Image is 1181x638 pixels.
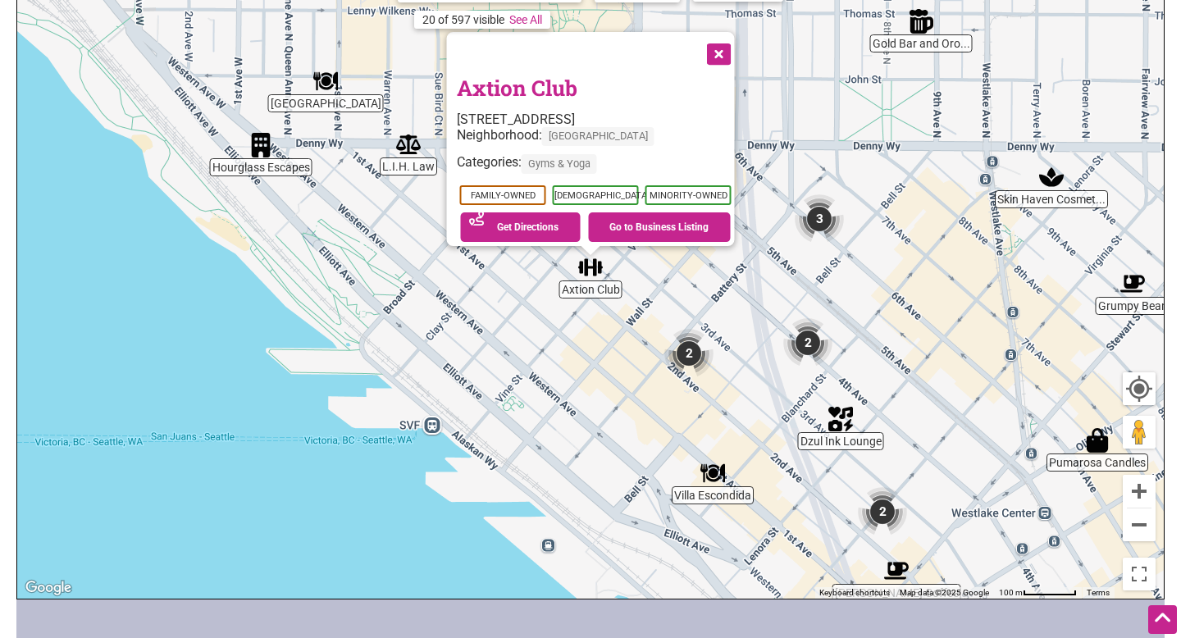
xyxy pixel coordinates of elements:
[21,577,75,599] a: Open this area in Google Maps (opens a new window)
[313,69,338,93] div: Plaza Garibaldi
[249,133,273,157] div: Hourglass Escapes
[542,127,654,146] span: [GEOGRAPHIC_DATA]
[1123,508,1156,541] button: Zoom out
[858,487,907,536] div: 2
[795,194,844,244] div: 3
[461,212,581,242] a: Get Directions
[457,155,735,182] div: Categories:
[1123,416,1156,449] button: Drag Pegman onto the map to open Street View
[1123,475,1156,508] button: Zoom in
[578,255,603,280] div: Axtion Club
[457,127,735,154] div: Neighborhood:
[645,185,732,205] span: Minority-Owned
[553,185,639,205] span: [DEMOGRAPHIC_DATA]-Owned
[909,9,933,34] div: Gold Bar and Oro Kitchen
[460,185,546,205] span: Family-Owned
[422,13,504,26] div: 20 of 597 visible
[828,407,853,431] div: Dzul Ink Lounge
[1120,271,1145,296] div: Grumpy Bean
[700,461,725,485] div: Villa Escondida
[1039,165,1064,189] div: Skin Haven Cosmetic Clinic
[1121,556,1157,592] button: Toggle fullscreen view
[1148,605,1177,634] div: Scroll Back to Top
[396,132,421,157] div: L.I.H. Law
[819,587,890,599] button: Keyboard shortcuts
[522,155,597,174] span: Gyms & Yoga
[884,558,909,583] div: Moore Coffee
[1087,588,1110,597] a: Terms
[509,13,542,26] a: See All
[457,74,577,102] a: Axtion Club
[21,577,75,599] img: Google
[697,32,738,73] button: Close
[994,587,1082,599] button: Map Scale: 100 m per 62 pixels
[588,212,731,242] a: Go to Business Listing
[999,588,1023,597] span: 100 m
[1085,428,1110,453] div: Pumarosa Candles
[783,318,832,367] div: 2
[900,588,989,597] span: Map data ©2025 Google
[457,112,735,127] div: [STREET_ADDRESS]
[664,329,714,378] div: 2
[1123,372,1156,405] button: Your Location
